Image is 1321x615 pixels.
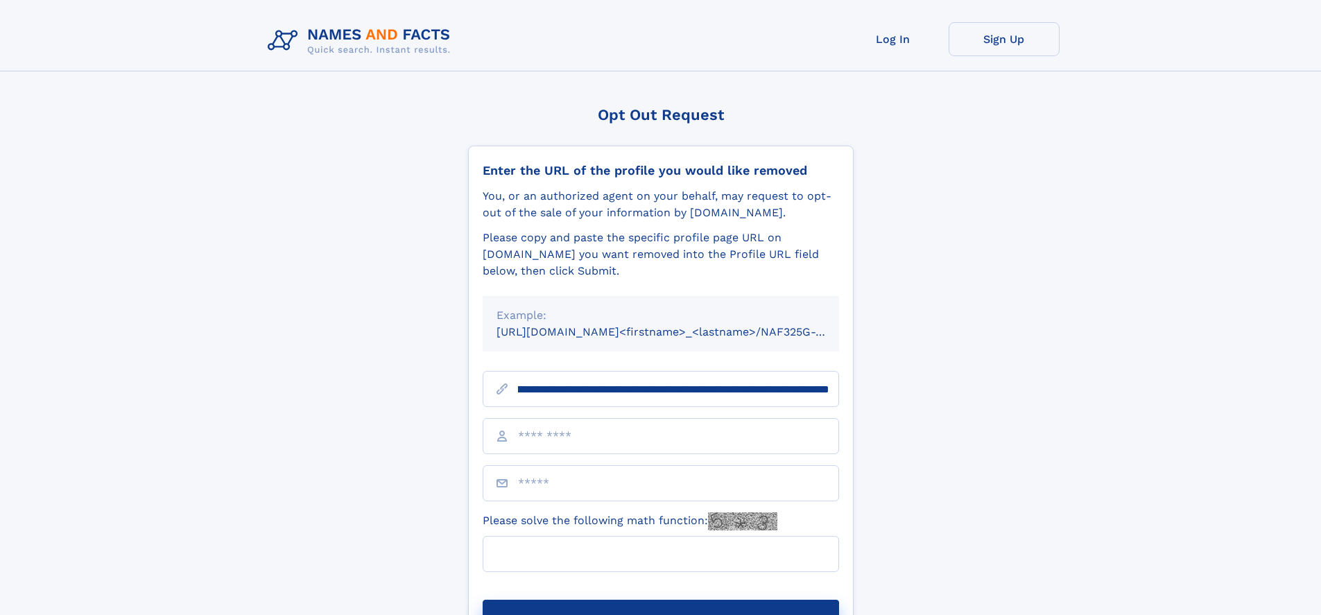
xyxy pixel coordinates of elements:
[497,325,865,338] small: [URL][DOMAIN_NAME]<firstname>_<lastname>/NAF325G-xxxxxxxx
[483,163,839,178] div: Enter the URL of the profile you would like removed
[483,229,839,279] div: Please copy and paste the specific profile page URL on [DOMAIN_NAME] you want removed into the Pr...
[838,22,949,56] a: Log In
[468,106,854,123] div: Opt Out Request
[483,188,839,221] div: You, or an authorized agent on your behalf, may request to opt-out of the sale of your informatio...
[497,307,825,324] div: Example:
[262,22,462,60] img: Logo Names and Facts
[483,512,777,530] label: Please solve the following math function:
[949,22,1060,56] a: Sign Up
